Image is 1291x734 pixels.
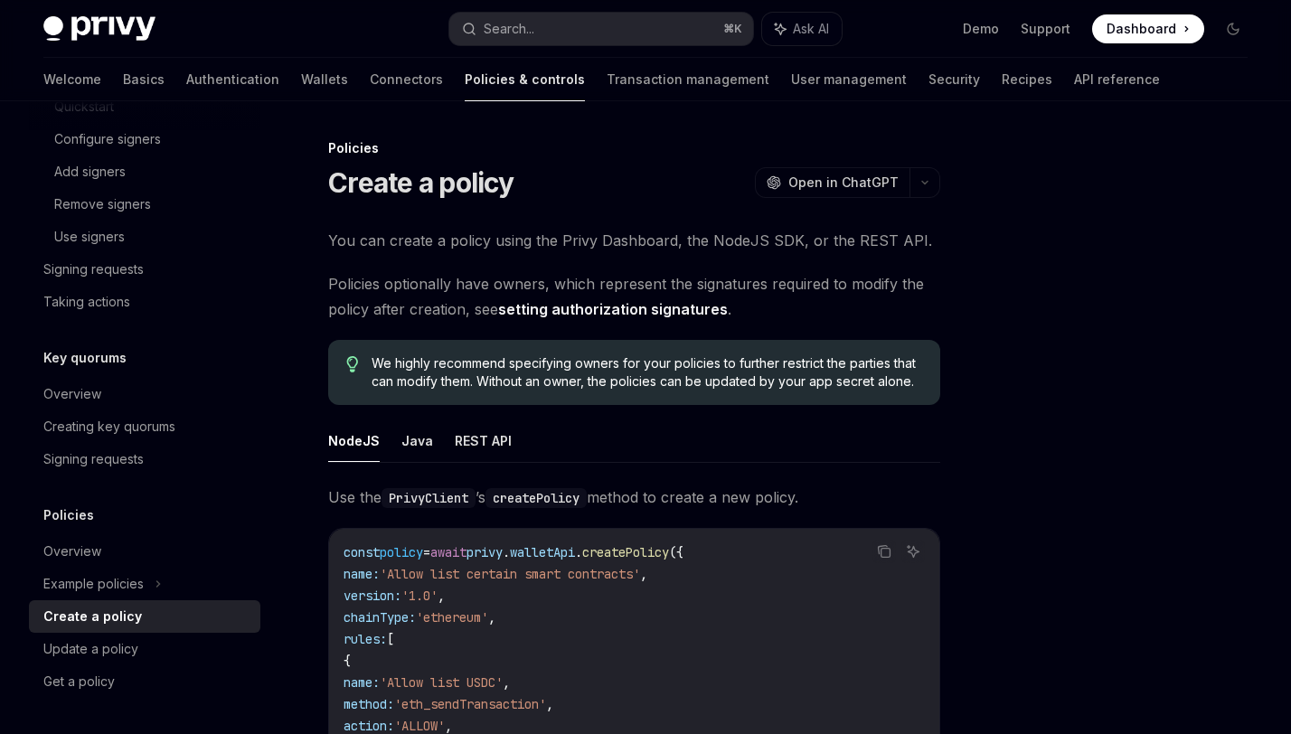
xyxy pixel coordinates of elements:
[29,155,260,188] a: Add signers
[344,544,380,560] span: const
[485,488,587,508] code: createPolicy
[498,300,728,319] a: setting authorization signatures
[503,544,510,560] span: .
[43,448,144,470] div: Signing requests
[484,18,534,40] div: Search...
[29,188,260,221] a: Remove signers
[1074,58,1160,101] a: API reference
[416,609,488,626] span: 'ethereum'
[503,674,510,691] span: ,
[43,671,115,692] div: Get a policy
[793,20,829,38] span: Ask AI
[344,566,380,582] span: name:
[328,271,940,322] span: Policies optionally have owners, which represent the signatures required to modify the policy aft...
[344,653,351,669] span: {
[43,541,101,562] div: Overview
[29,378,260,410] a: Overview
[43,638,138,660] div: Update a policy
[394,696,546,712] span: 'eth_sendTransaction'
[380,674,503,691] span: 'Allow list USDC'
[43,416,175,438] div: Creating key quorums
[344,718,394,734] span: action:
[466,544,503,560] span: privy
[43,573,144,595] div: Example policies
[43,347,127,369] h5: Key quorums
[344,588,401,604] span: version:
[1021,20,1070,38] a: Support
[901,540,925,563] button: Ask AI
[607,58,769,101] a: Transaction management
[29,410,260,443] a: Creating key quorums
[29,286,260,318] a: Taking actions
[546,696,553,712] span: ,
[640,566,647,582] span: ,
[963,20,999,38] a: Demo
[401,588,438,604] span: '1.0'
[449,13,752,45] button: Search...⌘K
[186,58,279,101] a: Authentication
[445,718,452,734] span: ,
[29,633,260,665] a: Update a policy
[344,631,387,647] span: rules:
[1092,14,1204,43] a: Dashboard
[755,167,909,198] button: Open in ChatGPT
[438,588,445,604] span: ,
[29,600,260,633] a: Create a policy
[1107,20,1176,38] span: Dashboard
[29,535,260,568] a: Overview
[344,696,394,712] span: method:
[788,174,899,192] span: Open in ChatGPT
[669,544,683,560] span: ({
[401,419,433,462] button: Java
[123,58,165,101] a: Basics
[43,58,101,101] a: Welcome
[1002,58,1052,101] a: Recipes
[328,166,514,199] h1: Create a policy
[1219,14,1248,43] button: Toggle dark mode
[370,58,443,101] a: Connectors
[346,356,359,372] svg: Tip
[387,631,394,647] span: [
[43,606,142,627] div: Create a policy
[43,16,155,42] img: dark logo
[328,419,380,462] button: NodeJS
[43,291,130,313] div: Taking actions
[43,504,94,526] h5: Policies
[54,193,151,215] div: Remove signers
[372,354,923,391] span: We highly recommend specifying owners for your policies to further restrict the parties that can ...
[430,544,466,560] span: await
[380,544,423,560] span: policy
[762,13,842,45] button: Ask AI
[380,566,640,582] span: 'Allow list certain smart contracts'
[328,228,940,253] span: You can create a policy using the Privy Dashboard, the NodeJS SDK, or the REST API.
[575,544,582,560] span: .
[54,128,161,150] div: Configure signers
[723,22,742,36] span: ⌘ K
[328,485,940,510] span: Use the ’s method to create a new policy.
[465,58,585,101] a: Policies & controls
[488,609,495,626] span: ,
[394,718,445,734] span: 'ALLOW'
[43,383,101,405] div: Overview
[423,544,430,560] span: =
[43,259,144,280] div: Signing requests
[344,674,380,691] span: name:
[928,58,980,101] a: Security
[872,540,896,563] button: Copy the contents from the code block
[29,123,260,155] a: Configure signers
[791,58,907,101] a: User management
[301,58,348,101] a: Wallets
[344,609,416,626] span: chainType:
[54,161,126,183] div: Add signers
[582,544,669,560] span: createPolicy
[29,665,260,698] a: Get a policy
[54,226,125,248] div: Use signers
[29,443,260,475] a: Signing requests
[455,419,512,462] button: REST API
[29,253,260,286] a: Signing requests
[29,221,260,253] a: Use signers
[328,139,940,157] div: Policies
[510,544,575,560] span: walletApi
[382,488,476,508] code: PrivyClient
